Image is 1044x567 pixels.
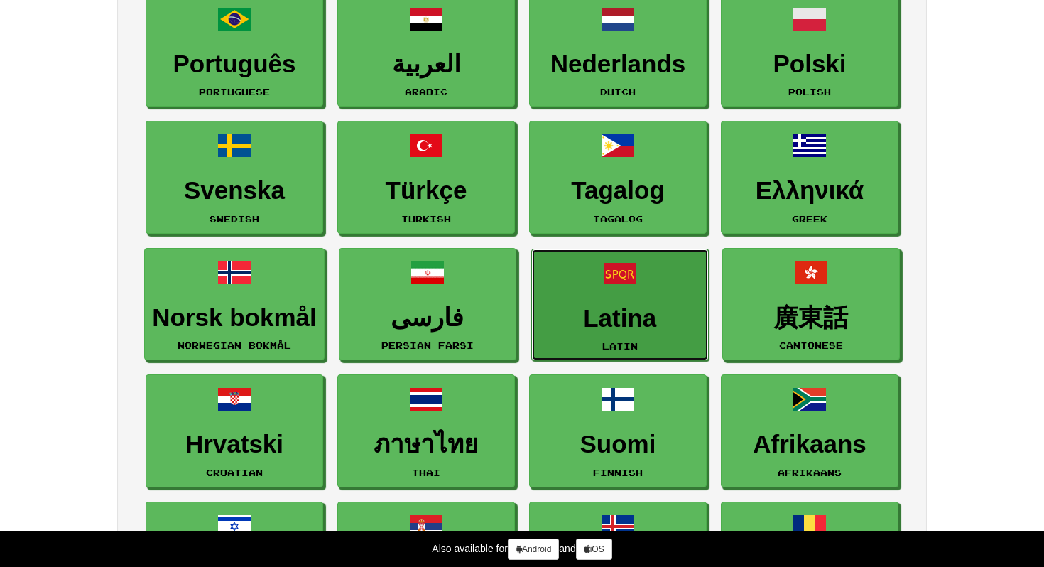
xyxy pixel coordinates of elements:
[345,177,507,205] h3: Türkçe
[539,305,701,333] h3: Latina
[412,468,440,477] small: Thai
[178,340,291,350] small: Norwegian Bokmål
[401,214,451,224] small: Turkish
[206,468,263,477] small: Croatian
[339,248,516,361] a: فارسیPersian Farsi
[721,374,898,487] a: AfrikaansAfrikaans
[537,177,699,205] h3: Tagalog
[529,374,707,487] a: SuomiFinnish
[153,431,315,458] h3: Hrvatski
[144,248,324,361] a: Norsk bokmålNorwegian Bokmål
[792,214,827,224] small: Greek
[529,121,707,234] a: TagalogTagalog
[778,468,842,477] small: Afrikaans
[729,177,891,205] h3: Ελληνικά
[199,87,270,97] small: Portuguese
[152,304,316,332] h3: Norsk bokmål
[730,304,892,332] h3: 廣東話
[405,87,447,97] small: Arabic
[779,340,843,350] small: Cantonese
[337,374,515,487] a: ภาษาไทยThai
[576,539,612,560] a: iOS
[347,304,509,332] h3: فارسی
[210,214,259,224] small: Swedish
[381,340,474,350] small: Persian Farsi
[537,431,699,458] h3: Suomi
[345,50,507,78] h3: العربية
[153,177,315,205] h3: Svenska
[729,431,891,458] h3: Afrikaans
[531,249,709,362] a: LatinaLatin
[788,87,831,97] small: Polish
[508,539,559,560] a: Android
[337,121,515,234] a: TürkçeTurkish
[153,50,315,78] h3: Português
[602,341,638,351] small: Latin
[593,214,643,224] small: Tagalog
[600,87,636,97] small: Dutch
[537,50,699,78] h3: Nederlands
[593,468,643,477] small: Finnish
[146,121,323,234] a: SvenskaSwedish
[722,248,900,361] a: 廣東話Cantonese
[345,431,507,458] h3: ภาษาไทย
[729,50,891,78] h3: Polski
[721,121,898,234] a: ΕλληνικάGreek
[146,374,323,487] a: HrvatskiCroatian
